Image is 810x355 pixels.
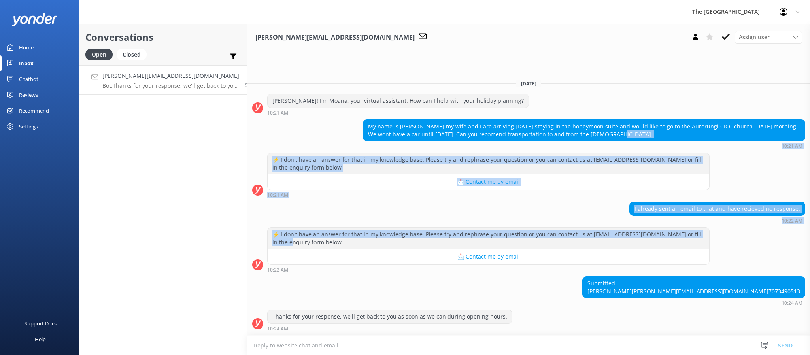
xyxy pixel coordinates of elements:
[35,331,46,347] div: Help
[782,219,802,223] strong: 10:22 AM
[267,326,512,331] div: 10:24am 13-Aug-2025 (UTC -10:00) Pacific/Honolulu
[12,13,57,26] img: yonder-white-logo.png
[245,82,251,89] span: 10:24am 13-Aug-2025 (UTC -10:00) Pacific/Honolulu
[19,55,34,71] div: Inbox
[85,49,113,60] div: Open
[630,202,805,215] div: I already sent an email to that and have recieved no response.
[102,72,239,80] h4: [PERSON_NAME][EMAIL_ADDRESS][DOMAIN_NAME]
[363,143,805,149] div: 10:21am 13-Aug-2025 (UTC -10:00) Pacific/Honolulu
[117,50,151,59] a: Closed
[739,33,770,42] span: Assign user
[267,193,288,198] strong: 10:21 AM
[782,301,802,306] strong: 10:24 AM
[102,82,239,89] p: Bot: Thanks for your response, we'll get back to you as soon as we can during opening hours.
[255,32,415,43] h3: [PERSON_NAME][EMAIL_ADDRESS][DOMAIN_NAME]
[268,228,709,249] div: ⚡ I don't have an answer for that in my knowledge base. Please try and rephrase your question or ...
[267,110,529,115] div: 10:21am 13-Aug-2025 (UTC -10:00) Pacific/Honolulu
[19,119,38,134] div: Settings
[516,80,541,87] span: [DATE]
[268,153,709,174] div: ⚡ I don't have an answer for that in my knowledge base. Please try and rephrase your question or ...
[19,40,34,55] div: Home
[267,267,710,272] div: 10:22am 13-Aug-2025 (UTC -10:00) Pacific/Honolulu
[19,71,38,87] div: Chatbot
[19,87,38,103] div: Reviews
[735,31,802,43] div: Assign User
[629,218,805,223] div: 10:22am 13-Aug-2025 (UTC -10:00) Pacific/Honolulu
[782,144,802,149] strong: 10:21 AM
[19,103,49,119] div: Recommend
[85,30,241,45] h2: Conversations
[267,192,710,198] div: 10:21am 13-Aug-2025 (UTC -10:00) Pacific/Honolulu
[117,49,147,60] div: Closed
[25,315,57,331] div: Support Docs
[582,300,805,306] div: 10:24am 13-Aug-2025 (UTC -10:00) Pacific/Honolulu
[268,94,529,108] div: [PERSON_NAME]! I'm Moana, your virtual assistant. How can I help with your holiday planning?
[267,268,288,272] strong: 10:22 AM
[267,327,288,331] strong: 10:24 AM
[268,310,512,323] div: Thanks for your response, we'll get back to you as soon as we can during opening hours.
[268,174,709,190] button: 📩 Contact me by email
[268,249,709,264] button: 📩 Contact me by email
[79,65,247,95] a: [PERSON_NAME][EMAIL_ADDRESS][DOMAIN_NAME]Bot:Thanks for your response, we'll get back to you as s...
[85,50,117,59] a: Open
[267,111,288,115] strong: 10:21 AM
[632,287,768,295] a: [PERSON_NAME][EMAIL_ADDRESS][DOMAIN_NAME]
[583,277,805,298] div: Submitted: [PERSON_NAME] 7073490513
[363,120,805,141] div: My name is [PERSON_NAME] my wife and I are arriving [DATE] staying in the honeymoon suite and wou...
